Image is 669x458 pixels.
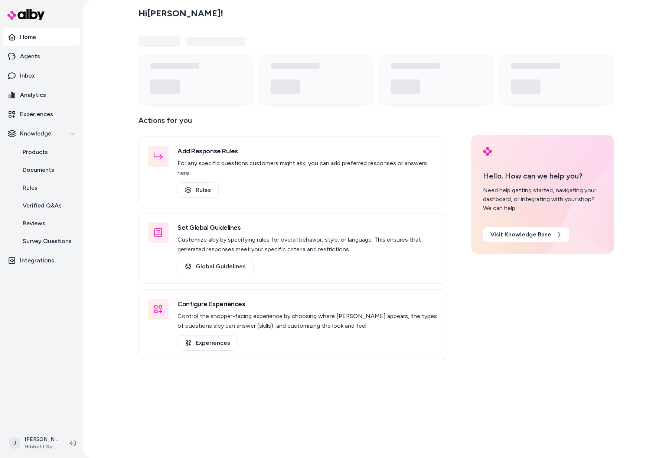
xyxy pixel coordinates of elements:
a: Home [3,28,80,46]
button: J[PERSON_NAME]Hibbett Sports [4,431,64,455]
a: Survey Questions [15,232,80,250]
p: Knowledge [20,129,51,138]
p: For any specific questions customers might ask, you can add preferred responses or answers here. [177,158,438,178]
p: Analytics [20,91,46,99]
a: Products [15,143,80,161]
p: Products [23,148,48,157]
p: Experiences [20,110,53,119]
h3: Set Global Guidelines [177,222,438,233]
p: Survey Questions [23,237,72,246]
h3: Add Response Rules [177,146,438,156]
button: Knowledge [3,125,80,143]
p: Inbox [20,71,35,80]
a: Verified Q&As [15,197,80,215]
a: Experiences [177,335,238,351]
div: Need help getting started, navigating your dashboard, or integrating with your shop? We can help. [483,186,602,213]
p: Hello. How can we help you? [483,170,602,181]
span: Hibbett Sports [25,443,58,451]
a: Rules [177,182,219,198]
a: Documents [15,161,80,179]
a: Analytics [3,86,80,104]
a: Visit Knowledge Base [483,227,569,242]
p: Actions for you [138,114,447,132]
p: Integrations [20,256,54,265]
img: alby Logo [483,147,492,156]
a: Global Guidelines [177,259,254,274]
p: Verified Q&As [23,201,62,210]
a: Integrations [3,252,80,269]
p: Documents [23,166,54,174]
a: Agents [3,48,80,65]
p: Agents [20,52,40,61]
p: Control the shopper-facing experience by choosing where [PERSON_NAME] appears, the types of quest... [177,311,438,331]
p: Customize alby by specifying rules for overall behavior, style, or language. This ensures that ge... [177,235,438,254]
h3: Configure Experiences [177,299,438,309]
h2: Hi [PERSON_NAME] ! [138,8,223,19]
p: [PERSON_NAME] [25,436,58,443]
a: Rules [15,179,80,197]
img: alby Logo [7,9,45,20]
span: J [9,437,21,449]
a: Experiences [3,105,80,123]
a: Reviews [15,215,80,232]
p: Reviews [23,219,45,228]
a: Inbox [3,67,80,85]
p: Rules [23,183,37,192]
p: Home [20,33,36,42]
